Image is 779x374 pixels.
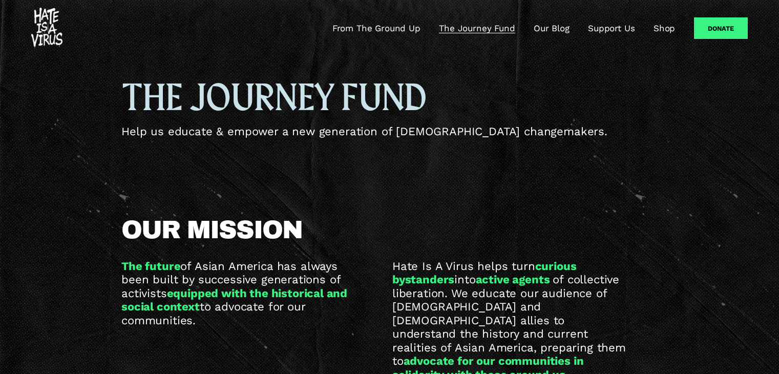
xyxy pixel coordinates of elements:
span: THE JOURNEY FUND [121,75,426,122]
strong: curious bystanders [392,259,579,286]
span: to advocate for our communities. [121,300,309,327]
span: OUR MISSION [121,216,302,243]
a: Our Blog [534,22,570,34]
a: Shop [654,22,675,34]
strong: The future [121,259,180,273]
span: Hate Is A Virus helps turn [392,259,535,273]
span: of collective liberation. We educate our audience of [DEMOGRAPHIC_DATA] and [DEMOGRAPHIC_DATA] al... [392,273,630,367]
strong: active agents [476,273,550,286]
a: Support Us [588,22,635,34]
strong: equipped with the historical and social context [121,286,350,314]
a: From The Ground Up [332,22,420,34]
a: The Journey Fund [439,22,515,34]
span: Help us educate & empower a new generation of [DEMOGRAPHIC_DATA] changemakers. [121,124,607,138]
img: #HATEISAVIRUS [31,8,62,49]
a: Donate [694,17,748,39]
span: of Asian America has always been built by successive generations of activists [121,259,344,300]
span: into [454,273,475,286]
